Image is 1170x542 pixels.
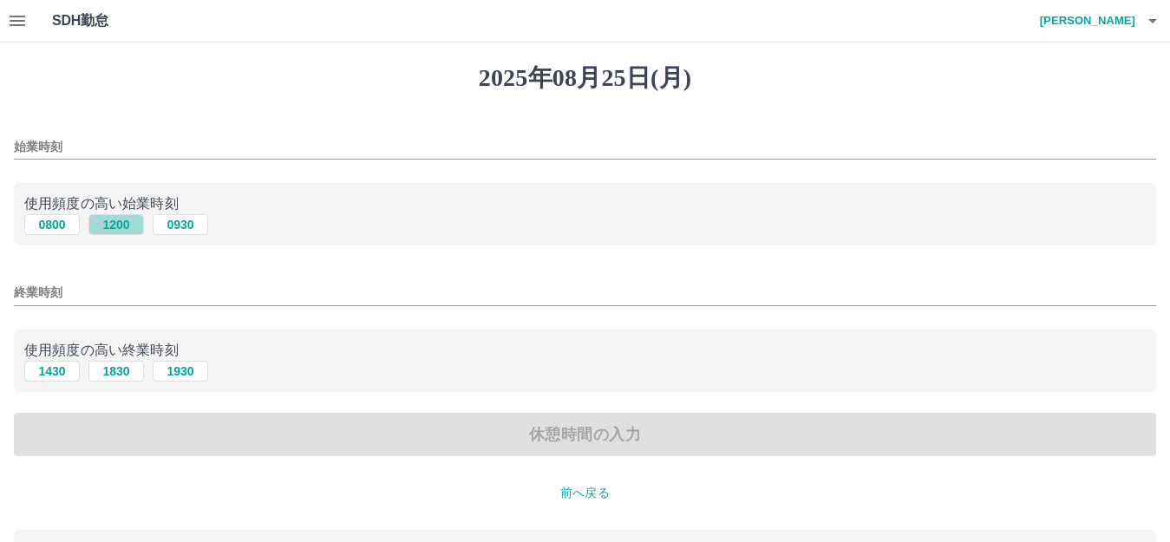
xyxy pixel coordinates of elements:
p: 前へ戻る [14,484,1156,502]
button: 0800 [24,214,80,235]
h1: 2025年08月25日(月) [14,63,1156,93]
p: 使用頻度の高い終業時刻 [24,340,1146,361]
button: 1200 [88,214,144,235]
button: 1430 [24,361,80,382]
button: 1830 [88,361,144,382]
p: 使用頻度の高い始業時刻 [24,193,1146,214]
button: 1930 [153,361,208,382]
button: 0930 [153,214,208,235]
